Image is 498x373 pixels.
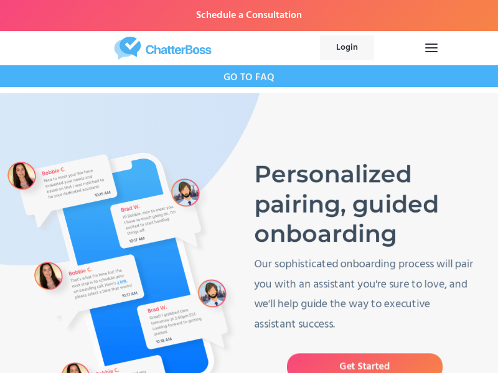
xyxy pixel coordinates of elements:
[254,160,476,249] h1: Personalized pairing, guided onboarding
[320,35,374,60] a: Login
[223,70,275,86] strong: GO TO FAQ
[40,37,286,60] a: home
[223,65,275,87] a: GO TO FAQ
[254,256,476,335] p: Our sophisticated onboarding process will pair you with an assistant you're sure to love, and we'...
[414,27,449,68] div: menu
